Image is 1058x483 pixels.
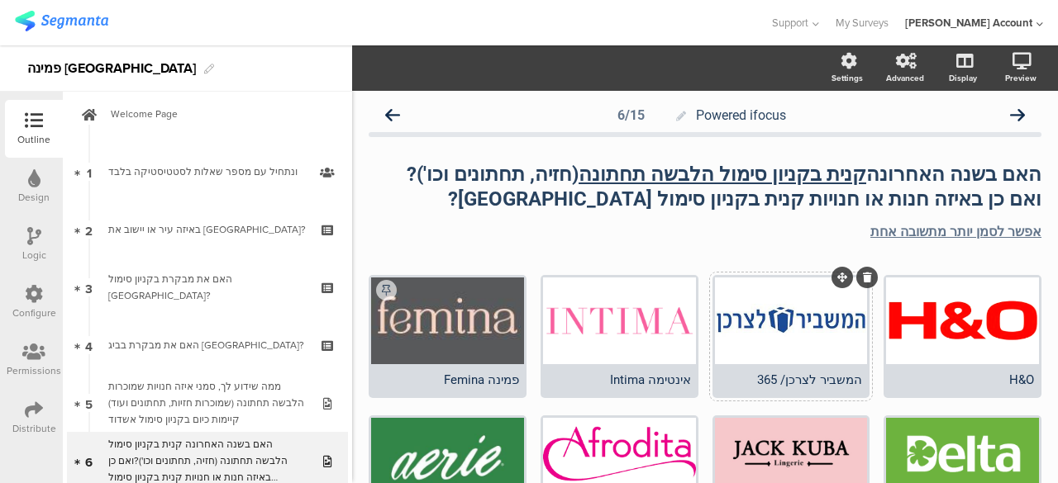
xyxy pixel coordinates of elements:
a: Welcome Page [67,85,348,143]
div: 6/15 [617,107,645,123]
strong: האם בשנה האחרונה (חזיה, תחתונים וכו')? [407,163,1041,186]
div: פמינה [GEOGRAPHIC_DATA] [27,55,196,82]
img: segmanta logo [15,11,108,31]
div: אינטימה Intima [548,372,691,387]
div: Configure [12,305,56,320]
span: 1 [87,163,92,181]
div: Logic [22,248,46,263]
div: Design [18,190,50,205]
div: ממה שידוע לך, סמני איזה חנויות שמוכרות הלבשה תחתונה (שמוכרות חזיות, תחתונים ועוד) קיימות כיום בקנ... [108,378,306,428]
div: Settings [832,72,863,84]
span: Support [772,15,808,31]
div: ונתחיל עם מספר שאלות לסטטיסטיקה בלבד [108,163,306,180]
div: האם את מבקרת בביג אשדוד? [108,337,306,353]
div: Outline [17,132,50,147]
div: [PERSON_NAME] Account [905,15,1032,31]
div: Display [949,72,977,84]
span: 4 [85,336,93,354]
span: Powered ifocus [696,107,786,123]
div: באיזה עיר או יישוב את גרה? [108,221,306,238]
a: 2 באיזה עיר או יישוב את [GEOGRAPHIC_DATA]? [67,201,348,258]
div: Distribute [12,421,56,436]
div: Advanced [886,72,924,84]
div: Preview [1005,72,1037,84]
span: 2 [85,220,93,239]
a: 1 ונתחיל עם מספר שאלות לסטטיסטיקה בלבד [67,143,348,201]
div: פמינה Femina [376,372,519,387]
strong: ואם כן באיזה חנות או חנויות קנית בקניון סימול [GEOGRAPHIC_DATA]? [448,187,1041,211]
div: האם את מבקרת בקניון סימול אשדוד? [108,271,306,304]
u: אפשר לסמן יותר מתשובה אחת [870,224,1041,239]
span: Welcome Page [111,106,322,122]
div: המשביר לצרכן/ 365 [720,372,863,387]
a: 3 האם את מבקרת בקניון סימול [GEOGRAPHIC_DATA]? [67,258,348,316]
div: Permissions [7,363,61,378]
a: 4 האם את מבקרת בביג [GEOGRAPHIC_DATA]? [67,316,348,374]
u: קנית בקניון סימול הלבשה תחתונה [579,163,866,186]
a: 5 ממה שידוע לך, סמני איזה חנויות שמוכרות הלבשה תחתונה (שמוכרות חזיות, תחתונים ועוד) קיימות כיום ב... [67,374,348,432]
span: 5 [85,394,93,412]
span: 3 [85,278,93,296]
div: H&O [891,372,1034,387]
span: 6 [85,452,93,470]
